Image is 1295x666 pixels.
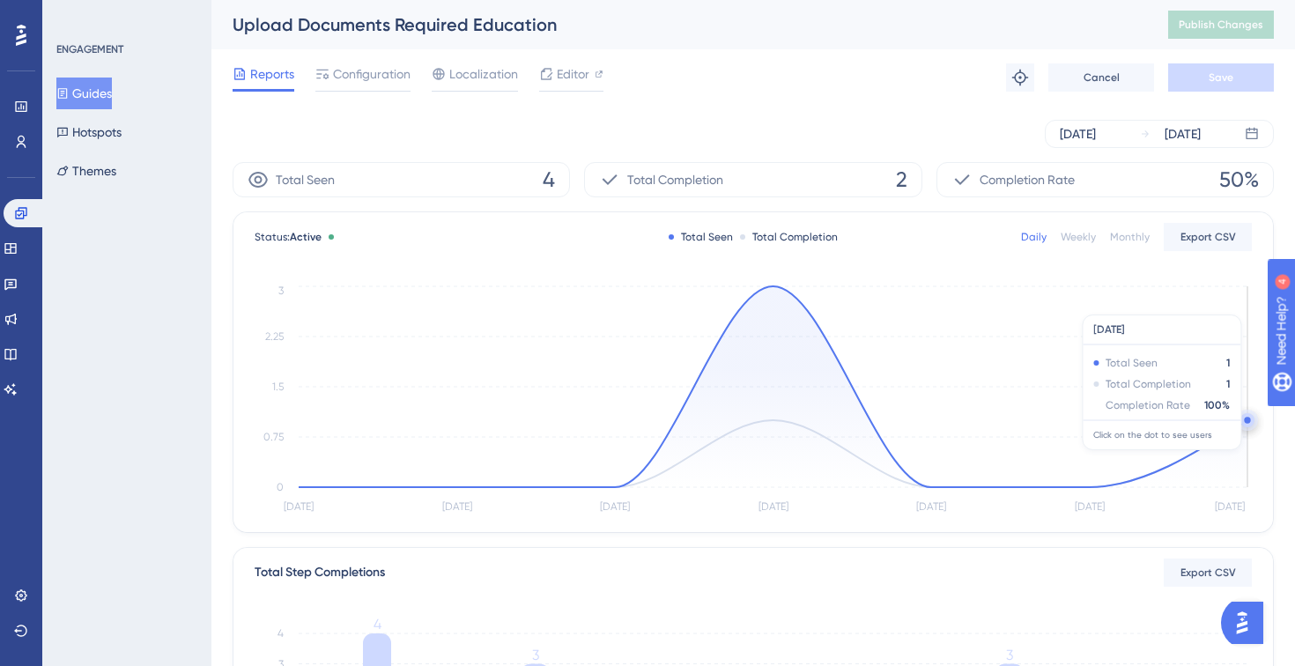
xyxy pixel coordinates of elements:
[1219,166,1259,194] span: 50%
[1180,566,1236,580] span: Export CSV
[263,431,284,443] tspan: 0.75
[1215,500,1245,513] tspan: [DATE]
[980,169,1075,190] span: Completion Rate
[272,381,284,393] tspan: 1.5
[740,230,838,244] div: Total Completion
[1110,230,1150,244] div: Monthly
[255,562,385,583] div: Total Step Completions
[41,4,110,26] span: Need Help?
[449,63,518,85] span: Localization
[1061,230,1096,244] div: Weekly
[1164,559,1252,587] button: Export CSV
[277,481,284,493] tspan: 0
[532,647,539,663] tspan: 3
[1084,70,1120,85] span: Cancel
[284,500,314,513] tspan: [DATE]
[627,169,723,190] span: Total Completion
[758,500,788,513] tspan: [DATE]
[255,230,322,244] span: Status:
[278,285,284,297] tspan: 3
[1006,647,1013,663] tspan: 3
[122,9,128,23] div: 4
[916,500,946,513] tspan: [DATE]
[1221,596,1274,649] iframe: UserGuiding AI Assistant Launcher
[1179,18,1263,32] span: Publish Changes
[56,155,116,187] button: Themes
[1168,63,1274,92] button: Save
[600,500,630,513] tspan: [DATE]
[669,230,733,244] div: Total Seen
[1165,123,1201,144] div: [DATE]
[333,63,411,85] span: Configuration
[276,169,335,190] span: Total Seen
[1048,63,1154,92] button: Cancel
[1075,500,1105,513] tspan: [DATE]
[1060,123,1096,144] div: [DATE]
[56,78,112,109] button: Guides
[1021,230,1047,244] div: Daily
[442,500,472,513] tspan: [DATE]
[250,63,294,85] span: Reports
[277,627,284,640] tspan: 4
[56,116,122,148] button: Hotspots
[265,330,284,343] tspan: 2.25
[1180,230,1236,244] span: Export CSV
[1209,70,1233,85] span: Save
[1164,223,1252,251] button: Export CSV
[374,616,381,633] tspan: 4
[1168,11,1274,39] button: Publish Changes
[543,166,555,194] span: 4
[56,42,123,56] div: ENGAGEMENT
[290,231,322,243] span: Active
[233,12,1124,37] div: Upload Documents Required Education
[557,63,589,85] span: Editor
[896,166,907,194] span: 2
